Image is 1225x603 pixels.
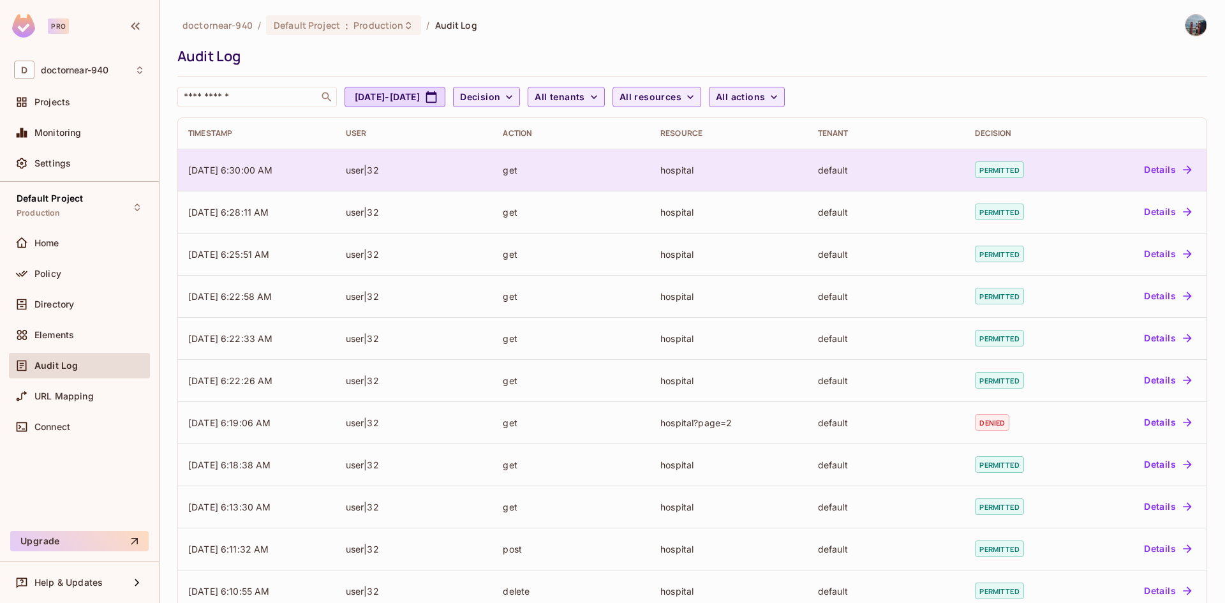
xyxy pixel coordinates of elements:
div: user|32 [346,417,483,429]
div: user|32 [346,206,483,218]
span: Settings [34,158,71,168]
div: Audit Log [177,47,1201,66]
span: Help & Updates [34,577,103,588]
span: permitted [975,498,1023,515]
div: get [503,290,640,302]
img: Genbold Gansukh [1185,15,1206,36]
div: default [818,206,955,218]
span: Default Project [17,193,83,204]
div: user|32 [346,501,483,513]
span: [DATE] 6:13:30 AM [188,502,271,512]
div: default [818,543,955,555]
span: permitted [975,288,1023,304]
button: Details [1139,370,1196,391]
span: Audit Log [435,19,477,31]
button: Details [1139,202,1196,222]
div: hospital [660,459,798,471]
span: Home [34,238,59,248]
span: Audit Log [34,361,78,371]
div: get [503,248,640,260]
button: Decision [453,87,520,107]
div: hospital [660,585,798,597]
span: Directory [34,299,74,309]
button: All resources [612,87,701,107]
span: [DATE] 6:10:55 AM [188,586,270,597]
div: user|32 [346,248,483,260]
span: [DATE] 6:22:58 AM [188,291,272,302]
div: default [818,459,955,471]
span: permitted [975,246,1023,262]
button: Details [1139,328,1196,348]
div: hospital [660,375,798,387]
div: hospital [660,290,798,302]
div: get [503,164,640,176]
div: Decision [975,128,1068,138]
span: permitted [975,161,1023,178]
button: Details [1139,581,1196,601]
span: [DATE] 6:19:06 AM [188,417,271,428]
div: hospital [660,164,798,176]
div: get [503,206,640,218]
div: default [818,585,955,597]
span: Default Project [274,19,340,31]
span: [DATE] 6:22:26 AM [188,375,273,386]
div: post [503,543,640,555]
span: All resources [620,89,681,105]
div: default [818,290,955,302]
span: permitted [975,204,1023,220]
span: permitted [975,330,1023,346]
button: All actions [709,87,785,107]
div: user|32 [346,164,483,176]
span: [DATE] 6:22:33 AM [188,333,273,344]
span: permitted [975,583,1023,599]
span: All actions [716,89,765,105]
span: Projects [34,97,70,107]
div: delete [503,585,640,597]
span: [DATE] 6:25:51 AM [188,249,270,260]
span: [DATE] 6:28:11 AM [188,207,269,218]
div: hospital [660,332,798,345]
div: hospital?page=2 [660,417,798,429]
div: Action [503,128,640,138]
li: / [258,19,261,31]
div: Resource [660,128,798,138]
span: [DATE] 6:18:38 AM [188,459,271,470]
span: Decision [460,89,500,105]
div: hospital [660,206,798,218]
div: Pro [48,19,69,34]
span: permitted [975,372,1023,389]
span: URL Mapping [34,391,94,401]
div: Timestamp [188,128,325,138]
span: [DATE] 6:30:00 AM [188,165,273,175]
button: Details [1139,539,1196,559]
div: default [818,501,955,513]
div: get [503,459,640,471]
div: default [818,248,955,260]
span: : [345,20,349,31]
span: denied [975,414,1009,431]
li: / [426,19,429,31]
span: permitted [975,540,1023,557]
div: user|32 [346,332,483,345]
div: hospital [660,501,798,513]
span: Production [17,208,61,218]
div: default [818,332,955,345]
button: [DATE]-[DATE] [345,87,445,107]
button: Details [1139,412,1196,433]
div: get [503,332,640,345]
div: get [503,417,640,429]
span: Connect [34,422,70,432]
div: Tenant [818,128,955,138]
div: get [503,501,640,513]
span: All tenants [535,89,584,105]
button: Details [1139,286,1196,306]
div: default [818,417,955,429]
span: permitted [975,456,1023,473]
div: user|32 [346,459,483,471]
button: Details [1139,244,1196,264]
div: default [818,375,955,387]
span: Production [353,19,403,31]
span: Elements [34,330,74,340]
span: Workspace: doctornear-940 [41,65,108,75]
button: Details [1139,454,1196,475]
